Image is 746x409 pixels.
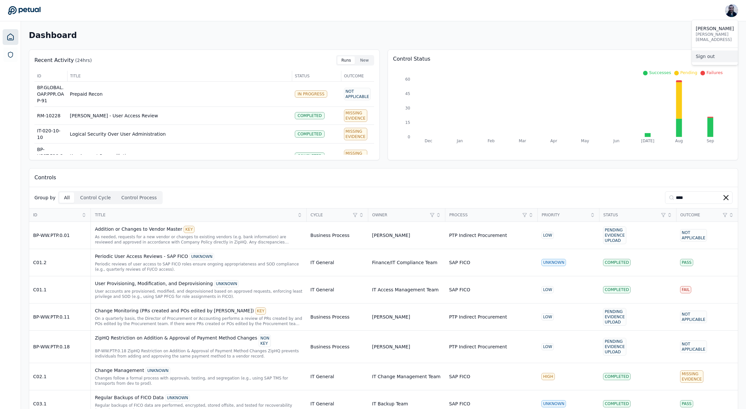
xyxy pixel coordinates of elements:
div: SAP FICO [449,259,470,266]
p: [PERSON_NAME][EMAIL_ADDRESS] [696,32,734,42]
div: Pending Evidence Upload [603,338,626,356]
div: BP-WW.PTP.0.18 [33,343,87,350]
div: Completed [295,112,325,119]
div: User accounts are provisioned, modified, and deprovisioned based on approved requests, enforcing ... [95,289,302,299]
tspan: 0 [408,135,410,139]
td: Logical Security Over User Administration [67,125,292,144]
div: SAP FICO [449,286,470,293]
tspan: Sep [707,139,714,143]
div: C03.1 [33,400,87,407]
div: Not Applicable [680,341,707,353]
td: [PERSON_NAME] - User Access Review [67,107,292,125]
span: Title [70,73,290,79]
td: IT General [307,363,368,390]
p: Group by [34,194,55,201]
div: Missing Evidence [344,109,367,122]
tspan: [DATE] [641,139,655,143]
span: Outcome [680,212,721,218]
div: Periodic reviews of user access to SAP FICO roles ensure ongoing appropriateness and SOD complian... [95,262,302,272]
td: Business Process [307,331,368,363]
div: BP-WW.PTP.0.18 ZipHQ Restriction on Addition & Approval of Payment Method Changes ZipHQ prevents ... [95,348,302,359]
div: Finance/IT Compliance Team [372,259,437,266]
span: ID [37,73,65,79]
p: Controls [34,174,56,182]
div: As needed, requests for a new vendor or changes to existing vendors (e.g. bank information) are r... [95,234,302,245]
button: Runs [337,56,355,64]
span: ID [33,212,79,218]
div: Completed [295,130,325,138]
a: SOC 1 Reports [3,48,18,62]
div: SAP FICO [449,400,470,407]
span: RM-10228 [37,113,60,118]
div: Missing Evidence [344,150,367,162]
button: All [59,192,74,203]
div: Changes follow a formal process with approvals, testing, and segregation (e.g., using SAP TMS for... [95,376,302,386]
div: Pending Evidence Upload [603,308,626,326]
div: Periodic User Access Reviews - SAP FICO [95,253,302,260]
div: Completed [603,286,631,293]
tspan: Mar [519,139,526,143]
p: (24hrs) [75,57,92,64]
tspan: 30 [405,106,410,110]
div: Pass [680,259,693,266]
span: Priority [542,212,588,218]
td: Business Process [307,222,368,249]
div: Change Management [95,367,302,374]
tspan: May [581,139,589,143]
div: IT Change Management Team [372,373,441,380]
div: Not Applicable [680,311,707,323]
div: ZipHQ Restriction on Addition & Approval of Payment Method Changes [95,335,302,347]
tspan: 15 [405,120,410,125]
div: LOW [541,286,554,293]
div: Completed [603,400,631,407]
tspan: Jun [613,139,619,143]
span: IT-020-10-10 [37,128,60,140]
div: [PERSON_NAME] [372,314,410,320]
div: UNKNOWN [165,394,190,401]
span: Status [603,212,659,218]
div: UNKNOWN [214,280,239,287]
td: Business Process [307,303,368,331]
a: Sign out [692,50,738,62]
p: Recent Activity [34,56,74,64]
div: SAP FICO [449,373,470,380]
div: Change Monitoring (PRs created and POs edited by [PERSON_NAME]) [95,307,302,315]
tspan: Dec [425,139,432,143]
div: On a quarterly basis, the Director of Procurement or Accounting performs a review of PRs created ... [95,316,302,326]
div: Completed [603,373,631,380]
button: Control Process [117,192,161,203]
div: Missing Evidence [344,128,367,140]
span: Successes [649,70,671,75]
div: Addition or Changes to Vendor Master [95,226,302,233]
td: IT General [307,249,368,276]
span: Title [95,212,295,218]
td: Prepaid Recon [67,82,292,107]
h2: Dashboard [29,31,77,40]
div: LOW [541,232,554,239]
div: LOW [541,313,554,321]
div: PTP Indirect Procurement [449,343,507,350]
img: Roberto Fernandez [725,4,738,17]
button: Control Cycle [76,192,115,203]
div: Completed [603,259,631,266]
div: KEY [184,226,194,233]
div: User Provisioning, Modification, and Deprovisioning [95,280,302,287]
tspan: Aug [675,139,683,143]
td: Key Account Reconciliations [67,144,292,169]
div: UNKNOWN [146,367,170,374]
span: Status [295,73,338,79]
div: BP-WW.PTP.0.11 [33,314,87,320]
div: C02.1 [33,373,87,380]
div: UNKNOWN [541,400,566,407]
span: BP.GLOBAL.OAP.PPR.OAP-91 [37,85,64,103]
tspan: Apr [550,139,557,143]
div: IT Access Management Team [372,286,439,293]
div: UNKNOWN [541,259,566,266]
a: Go to Dashboard [8,6,41,15]
div: Completed [295,152,325,160]
div: PTP Indirect Procurement [449,314,507,320]
span: BP-UPST.FSC.S94.FSC.09 [37,147,63,165]
div: Not Applicable [680,229,707,242]
tspan: 60 [405,77,410,82]
div: IT Backup Team [372,400,408,407]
